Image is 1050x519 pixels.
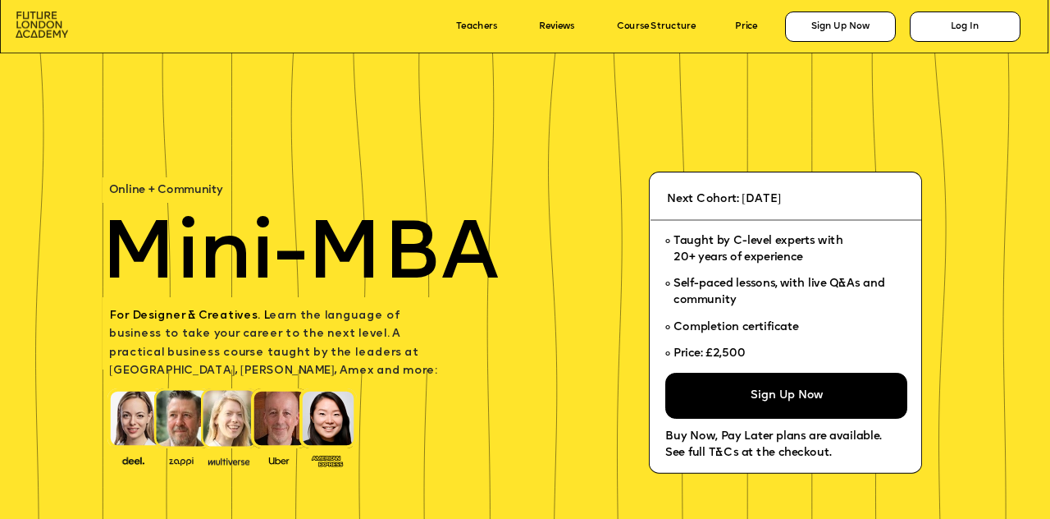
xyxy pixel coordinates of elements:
img: image-aac980e9-41de-4c2d-a048-f29dd30a0068.png [16,11,68,39]
img: image-388f4489-9820-4c53-9b08-f7df0b8d4ae2.png [113,453,154,466]
a: Course Structure [617,21,696,32]
img: image-93eab660-639c-4de6-957c-4ae039a0235a.png [307,452,348,468]
img: image-b2f1584c-cbf7-4a77-bbe0-f56ae6ee31f2.png [161,454,202,466]
a: Price [735,21,758,32]
a: Teachers [456,21,497,32]
span: Buy Now, Pay Later plans are available. [665,430,882,442]
img: image-b7d05013-d886-4065-8d38-3eca2af40620.png [204,453,253,466]
span: Completion certificate [673,322,799,333]
span: Self-paced lessons, with live Q&As and community [673,278,888,306]
span: For Designer & Creatives. L [109,310,269,322]
img: image-99cff0b2-a396-4aab-8550-cf4071da2cb9.png [258,454,299,466]
span: Next Cohort: [DATE] [667,194,781,205]
span: Online + Community [109,185,223,196]
span: Price: £2,500 [673,348,746,360]
a: Reviews [539,21,574,32]
span: See full T&Cs at the checkout. [665,447,832,458]
span: Taught by C-level experts with 20+ years of experience [673,236,842,264]
span: Mini-MBA [101,216,499,298]
span: earn the language of business to take your career to the next level. A practical business course ... [109,310,437,377]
